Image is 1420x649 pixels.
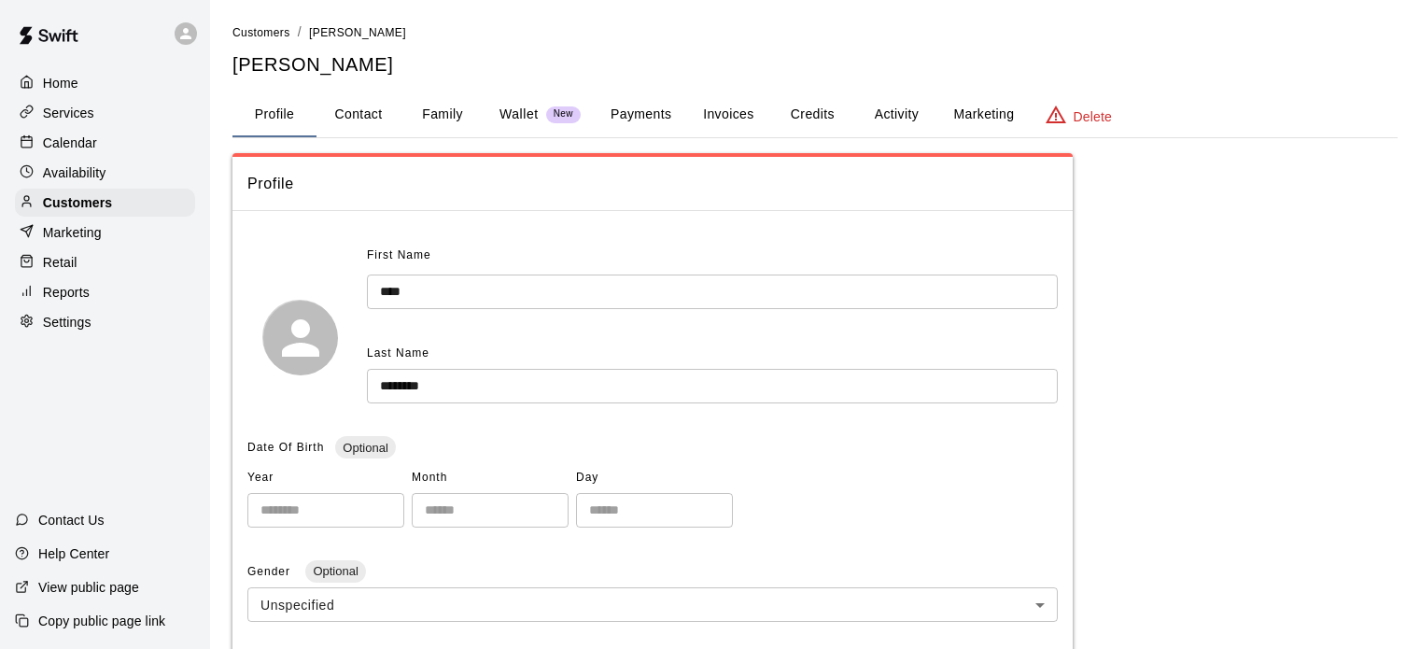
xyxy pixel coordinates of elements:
[232,26,290,39] span: Customers
[232,22,1398,43] nav: breadcrumb
[43,134,97,152] p: Calendar
[316,92,401,137] button: Contact
[38,544,109,563] p: Help Center
[15,69,195,97] a: Home
[938,92,1029,137] button: Marketing
[232,24,290,39] a: Customers
[15,189,195,217] a: Customers
[38,578,139,597] p: View public page
[247,587,1058,622] div: Unspecified
[15,159,195,187] a: Availability
[1074,107,1112,126] p: Delete
[247,463,404,493] span: Year
[499,105,539,124] p: Wallet
[43,163,106,182] p: Availability
[298,22,302,42] li: /
[770,92,854,137] button: Credits
[367,346,429,360] span: Last Name
[15,308,195,336] a: Settings
[15,129,195,157] a: Calendar
[305,564,365,578] span: Optional
[232,92,1398,137] div: basic tabs example
[15,278,195,306] a: Reports
[546,108,581,120] span: New
[38,612,165,630] p: Copy public page link
[247,172,1058,196] span: Profile
[232,52,1398,78] h5: [PERSON_NAME]
[38,511,105,529] p: Contact Us
[335,441,395,455] span: Optional
[15,99,195,127] a: Services
[15,248,195,276] a: Retail
[686,92,770,137] button: Invoices
[43,104,94,122] p: Services
[854,92,938,137] button: Activity
[247,441,324,454] span: Date Of Birth
[596,92,686,137] button: Payments
[367,241,431,271] span: First Name
[15,219,195,247] a: Marketing
[43,193,112,212] p: Customers
[232,92,316,137] button: Profile
[401,92,485,137] button: Family
[412,463,569,493] span: Month
[43,283,90,302] p: Reports
[43,253,77,272] p: Retail
[43,74,78,92] p: Home
[576,463,733,493] span: Day
[247,565,294,578] span: Gender
[43,313,91,332] p: Settings
[309,26,406,39] span: [PERSON_NAME]
[43,223,102,242] p: Marketing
